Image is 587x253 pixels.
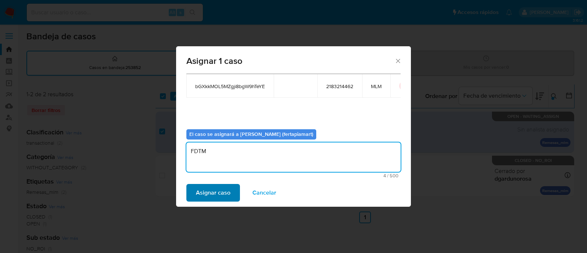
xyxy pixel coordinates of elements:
[189,173,398,178] span: Máximo 500 caracteres
[399,82,408,90] button: icon-button
[186,57,394,65] span: Asignar 1 caso
[186,184,240,202] button: Asignar caso
[252,185,276,201] span: Cancelar
[394,57,401,64] button: Cerrar ventana
[195,83,265,90] span: bGXkkMOL5MZgji8bgW9hTeYE
[186,142,401,172] textarea: FDTM
[189,130,313,138] b: El caso se asignará a [PERSON_NAME] (fertapiamart)
[196,185,230,201] span: Asignar caso
[176,46,411,207] div: assign-modal
[371,83,382,90] span: MLM
[243,184,286,202] button: Cancelar
[326,83,353,90] span: 2183214462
